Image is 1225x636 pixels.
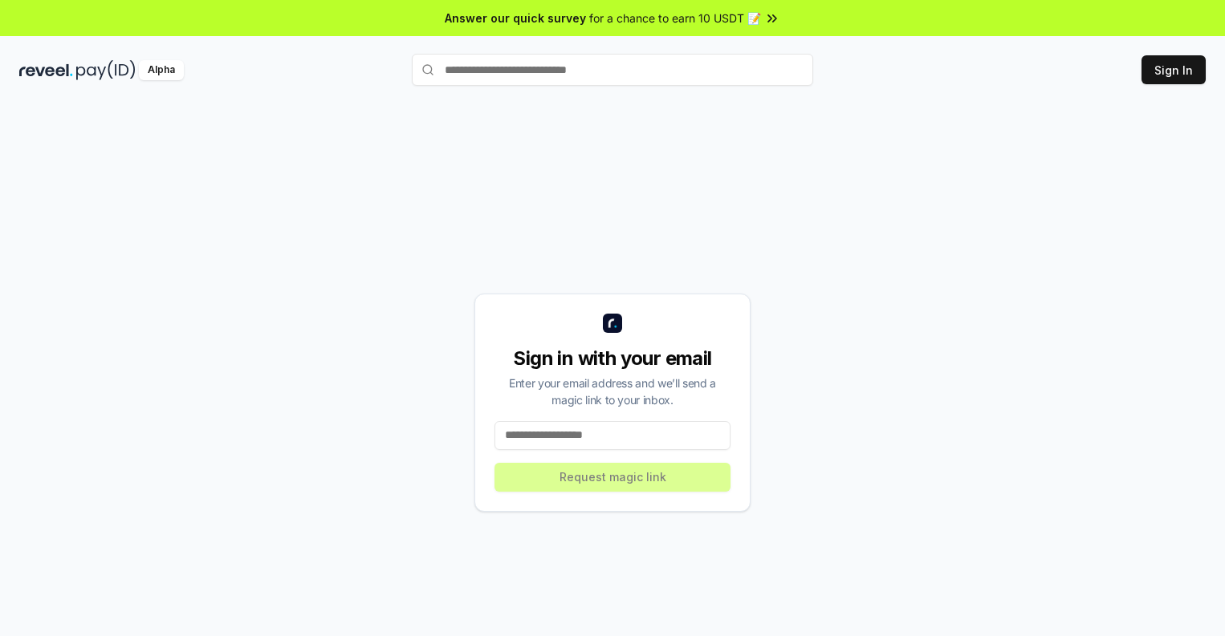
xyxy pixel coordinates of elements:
[589,10,761,26] span: for a chance to earn 10 USDT 📝
[494,346,731,371] div: Sign in with your email
[139,60,184,80] div: Alpha
[494,375,731,408] div: Enter your email address and we’ll send a magic link to your inbox.
[19,60,73,80] img: reveel_dark
[1142,55,1206,84] button: Sign In
[445,10,586,26] span: Answer our quick survey
[603,314,622,333] img: logo_small
[76,60,136,80] img: pay_id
